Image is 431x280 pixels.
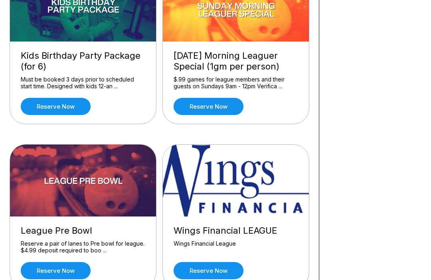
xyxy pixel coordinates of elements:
img: Wings Financial LEAGUE [163,145,310,216]
div: [DATE] Morning Leaguer Special (1gm per person) [174,50,298,72]
div: $.99 games for league members and their guests on Sundays 9am - 12pm Verifica ... [174,76,298,90]
a: Reserve now [174,98,243,115]
div: League Pre Bowl [21,225,145,236]
a: Reserve now [21,262,91,279]
img: League Pre Bowl [10,145,157,216]
div: Must be booked 3 days prior to scheduled start time. Designed with kids 12-an ... [21,76,145,90]
div: Reserve a pair of lanes to Pre bowl for league. $4.99 deposit required to boo ... [21,240,145,254]
a: Reserve now [21,98,91,115]
div: Wings Financial League [174,240,298,254]
a: Reserve now [174,262,243,279]
div: Kids Birthday Party Package (for 6) [21,50,145,72]
div: Wings Financial LEAGUE [174,225,298,236]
